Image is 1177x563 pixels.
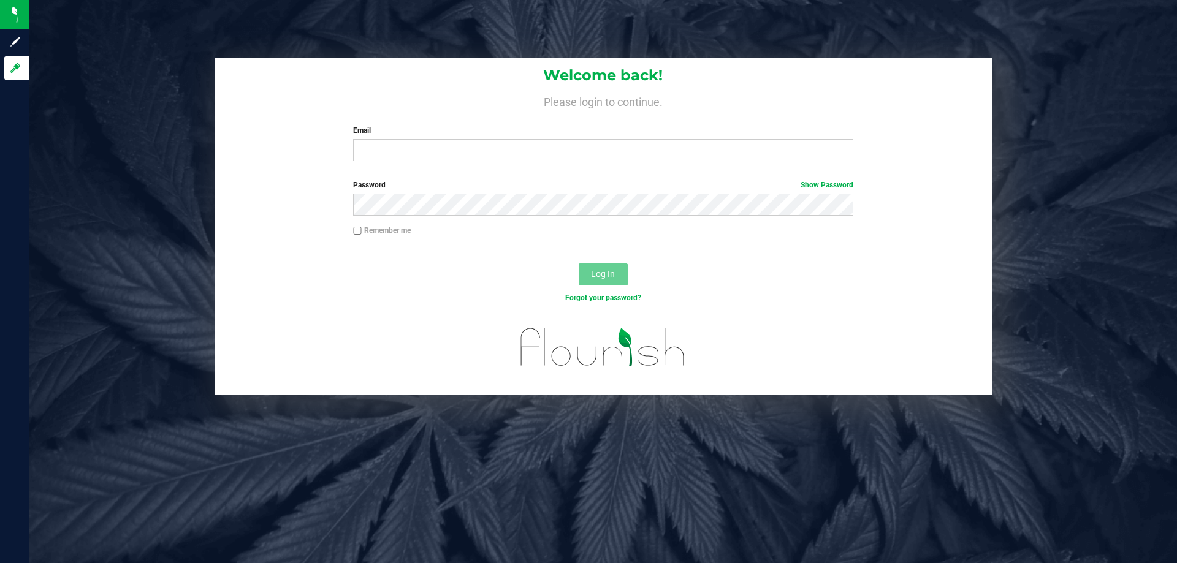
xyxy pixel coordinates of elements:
[565,293,641,302] a: Forgot your password?
[579,263,628,285] button: Log In
[353,125,853,136] label: Email
[215,93,992,108] h4: Please login to continue.
[9,62,21,74] inline-svg: Log in
[353,225,411,236] label: Remember me
[353,227,362,235] input: Remember me
[215,67,992,83] h1: Welcome back!
[9,36,21,48] inline-svg: Sign up
[591,269,615,279] span: Log In
[353,181,386,189] span: Password
[506,316,700,379] img: flourish_logo.svg
[801,181,853,189] a: Show Password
